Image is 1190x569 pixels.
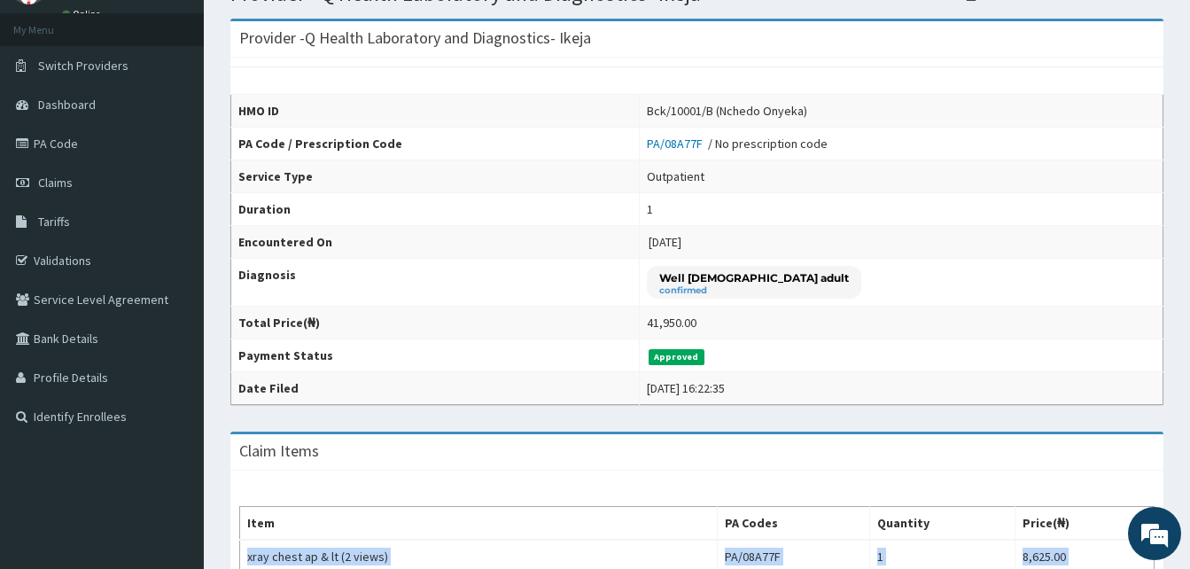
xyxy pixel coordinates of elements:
th: Diagnosis [231,259,640,307]
div: Chat with us now [92,99,298,122]
div: Minimize live chat window [291,9,333,51]
div: Outpatient [647,168,704,185]
th: Payment Status [231,339,640,372]
div: / No prescription code [647,135,828,152]
textarea: Type your message and hit 'Enter' [9,380,338,442]
h3: Claim Items [239,443,319,459]
th: HMO ID [231,95,640,128]
img: d_794563401_company_1708531726252_794563401 [33,89,72,133]
div: 41,950.00 [647,314,696,331]
a: Online [62,8,105,20]
small: confirmed [659,286,849,295]
th: Item [240,507,718,541]
a: PA/08A77F [647,136,708,152]
div: 1 [647,200,653,218]
th: PA Codes [717,507,869,541]
span: We're online! [103,171,245,350]
div: Bck/10001/B (Nchedo Onyeka) [647,102,807,120]
th: Service Type [231,160,640,193]
th: Total Price(₦) [231,307,640,339]
th: Date Filed [231,372,640,405]
span: Switch Providers [38,58,128,74]
th: Encountered On [231,226,640,259]
span: Approved [649,349,704,365]
th: Duration [231,193,640,226]
th: Price(₦) [1015,507,1154,541]
p: Well [DEMOGRAPHIC_DATA] adult [659,270,849,285]
span: Dashboard [38,97,96,113]
h3: Provider - Q Health Laboratory and Diagnostics- Ikeja [239,30,591,46]
span: Tariffs [38,214,70,230]
span: Claims [38,175,73,191]
span: [DATE] [649,234,681,250]
th: PA Code / Prescription Code [231,128,640,160]
th: Quantity [869,507,1015,541]
div: [DATE] 16:22:35 [647,379,725,397]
